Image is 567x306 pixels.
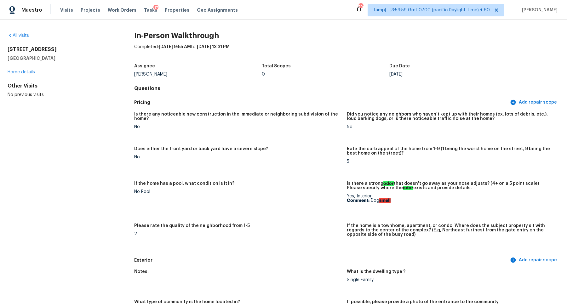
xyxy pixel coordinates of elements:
[144,8,157,12] span: Tasks
[8,83,114,89] div: Other Visits
[347,269,405,274] h5: What is the dwelling type ?
[347,224,554,237] h5: If the home is a townhome, apartment, or condo: Where does the subject property sit with regards ...
[134,99,509,106] h5: Pricing
[509,254,559,266] button: Add repair scope
[347,198,554,203] p: Dog
[511,99,557,106] span: Add repair scope
[347,159,554,164] div: 5
[134,72,262,76] div: [PERSON_NAME]
[347,278,554,282] div: Single Family
[389,64,410,68] h5: Due Date
[134,232,342,236] div: 2
[8,55,114,61] h5: [GEOGRAPHIC_DATA]
[134,300,240,304] h5: What type of community is the home located in?
[8,46,114,53] h2: [STREET_ADDRESS]
[519,7,558,13] span: [PERSON_NAME]
[379,198,391,203] ah_el_jm_1753370830464: smell
[383,181,394,186] ah_el_jm_1744356538015: odor
[134,190,342,194] div: No Pool
[373,7,490,13] span: Tamp[…]3:59:59 Gmt 0700 (pacific Daylight Time) + 60
[134,125,342,129] div: No
[197,45,230,49] span: [DATE] 13:31 PM
[81,7,100,13] span: Projects
[108,7,136,13] span: Work Orders
[60,7,73,13] span: Visits
[389,72,517,76] div: [DATE]
[262,72,389,76] div: 0
[153,5,158,11] div: 17
[403,186,413,190] ah_el_jm_1744356538015: odor
[262,64,291,68] h5: Total Scopes
[134,257,509,263] h5: Exterior
[347,194,554,203] div: Yes, Interior
[134,64,155,68] h5: Assignee
[134,44,559,60] div: Completed: to
[8,93,44,97] span: No previous visits
[197,7,238,13] span: Geo Assignments
[358,4,363,10] div: 796
[134,32,559,39] h2: In-Person Walkthrough
[347,198,369,203] b: Comment:
[347,147,554,156] h5: Rate the curb appeal of the home from 1-9 (1 being the worst home on the street, 9 being the best...
[134,269,149,274] h5: Notes:
[134,147,268,151] h5: Does either the front yard or back yard have a severe slope?
[8,70,35,74] a: Home details
[509,97,559,108] button: Add repair scope
[134,155,342,159] div: No
[347,300,499,304] h5: If possible, please provide a photo of the entrance to the community
[134,85,559,92] h4: Questions
[134,181,234,186] h5: If the home has a pool, what condition is it in?
[159,45,191,49] span: [DATE] 9:55 AM
[134,224,250,228] h5: Please rate the quality of the neighborhood from 1-5
[134,112,342,121] h5: Is there any noticeable new construction in the immediate or neighboring subdivision of the home?
[165,7,189,13] span: Properties
[347,181,554,190] h5: Is there a strong that doesn't go away as your nose adjusts? (4+ on a 5 point scale) Please speci...
[21,7,42,13] span: Maestro
[511,256,557,264] span: Add repair scope
[8,33,29,38] a: All visits
[347,112,554,121] h5: Did you notice any neighbors who haven't kept up with their homes (ex. lots of debris, etc.), lou...
[347,125,554,129] div: No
